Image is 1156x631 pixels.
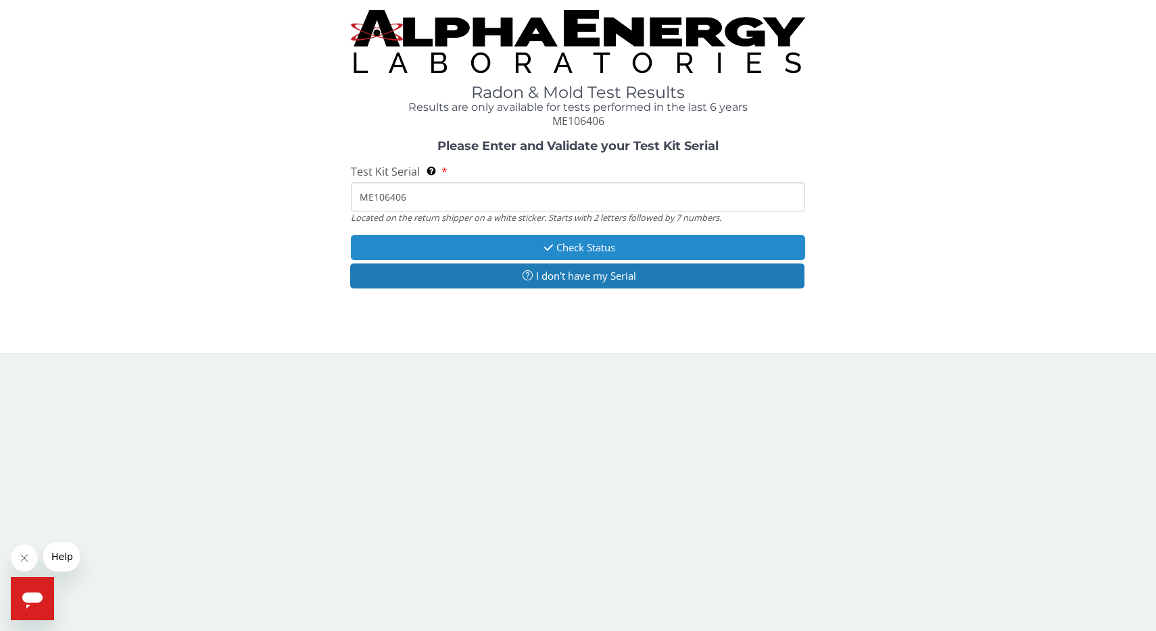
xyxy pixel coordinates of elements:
[11,577,54,620] iframe: Button to launch messaging window
[43,542,80,572] iframe: Message from company
[552,113,604,128] span: ME106406
[351,10,805,73] img: TightCrop.jpg
[351,164,420,179] span: Test Kit Serial
[351,84,805,101] h1: Radon & Mold Test Results
[351,101,805,113] h4: Results are only available for tests performed in the last 6 years
[351,211,805,224] div: Located on the return shipper on a white sticker. Starts with 2 letters followed by 7 numbers.
[350,263,804,288] button: I don't have my Serial
[437,138,719,153] strong: Please Enter and Validate your Test Kit Serial
[351,235,805,260] button: Check Status
[11,545,38,572] iframe: Close message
